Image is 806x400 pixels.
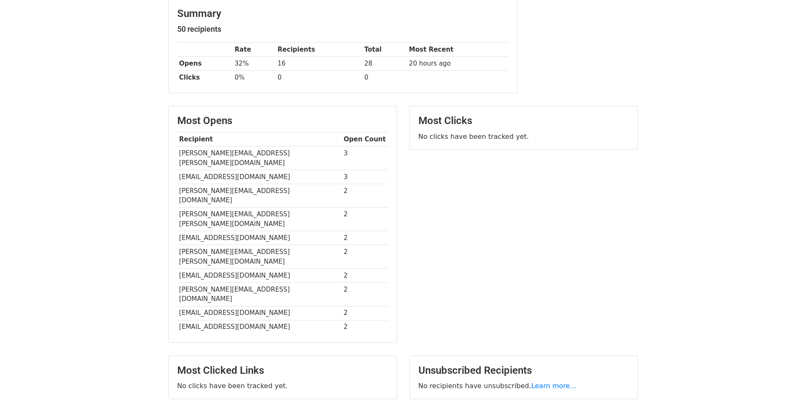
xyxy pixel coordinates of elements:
[418,381,629,390] p: No recipients have unsubscribed.
[531,382,577,390] a: Learn more...
[275,71,362,85] td: 0
[342,146,388,170] td: 3
[233,43,276,57] th: Rate
[177,115,388,127] h3: Most Opens
[177,306,342,320] td: [EMAIL_ADDRESS][DOMAIN_NAME]
[342,132,388,146] th: Open Count
[342,170,388,184] td: 3
[342,282,388,306] td: 2
[177,146,342,170] td: [PERSON_NAME][EMAIL_ADDRESS][PERSON_NAME][DOMAIN_NAME]
[342,306,388,320] td: 2
[418,364,629,377] h3: Unsubscribed Recipients
[177,132,342,146] th: Recipient
[177,268,342,282] td: [EMAIL_ADDRESS][DOMAIN_NAME]
[177,184,342,207] td: [PERSON_NAME][EMAIL_ADDRESS][DOMAIN_NAME]
[177,364,388,377] h3: Most Clicked Links
[407,57,509,71] td: 20 hours ago
[177,231,342,245] td: [EMAIL_ADDRESS][DOMAIN_NAME]
[177,8,509,20] h3: Summary
[342,320,388,334] td: 2
[407,43,509,57] th: Most Recent
[418,115,629,127] h3: Most Clicks
[342,268,388,282] td: 2
[177,207,342,231] td: [PERSON_NAME][EMAIL_ADDRESS][PERSON_NAME][DOMAIN_NAME]
[342,207,388,231] td: 2
[177,71,233,85] th: Clicks
[233,71,276,85] td: 0%
[275,57,362,71] td: 16
[362,71,407,85] td: 0
[362,43,407,57] th: Total
[233,57,276,71] td: 32%
[342,184,388,207] td: 2
[342,245,388,269] td: 2
[177,25,509,34] h5: 50 recipients
[177,170,342,184] td: [EMAIL_ADDRESS][DOMAIN_NAME]
[177,381,388,390] p: No clicks have been tracked yet.
[177,57,233,71] th: Opens
[177,245,342,269] td: [PERSON_NAME][EMAIL_ADDRESS][PERSON_NAME][DOMAIN_NAME]
[275,43,362,57] th: Recipients
[177,320,342,334] td: [EMAIL_ADDRESS][DOMAIN_NAME]
[418,132,629,141] p: No clicks have been tracked yet.
[362,57,407,71] td: 28
[177,282,342,306] td: [PERSON_NAME][EMAIL_ADDRESS][DOMAIN_NAME]
[342,231,388,245] td: 2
